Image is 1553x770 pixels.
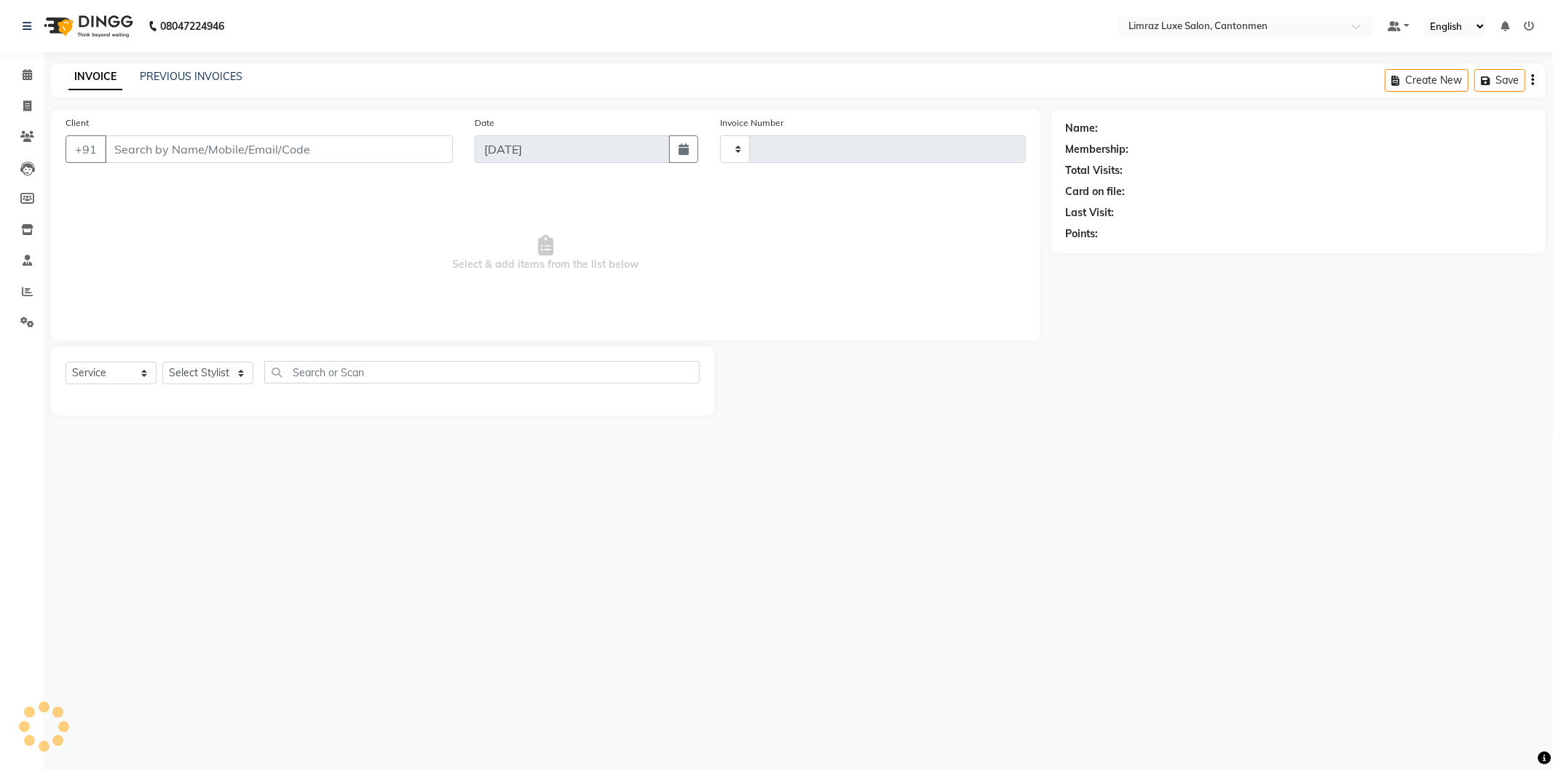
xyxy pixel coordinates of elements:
div: Name: [1066,121,1099,136]
div: Card on file: [1066,184,1126,199]
div: Membership: [1066,142,1129,157]
div: Points: [1066,226,1099,242]
button: Save [1474,69,1525,92]
label: Client [66,116,89,130]
span: Select & add items from the list below [66,180,1026,326]
label: Invoice Number [720,116,783,130]
button: +91 [66,135,106,163]
input: Search or Scan [264,361,700,384]
a: INVOICE [68,64,122,90]
input: Search by Name/Mobile/Email/Code [105,135,453,163]
div: Last Visit: [1066,205,1115,221]
div: Total Visits: [1066,163,1123,178]
b: 08047224946 [160,6,224,47]
button: Create New [1385,69,1469,92]
img: logo [37,6,137,47]
label: Date [475,116,494,130]
a: PREVIOUS INVOICES [140,70,242,83]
